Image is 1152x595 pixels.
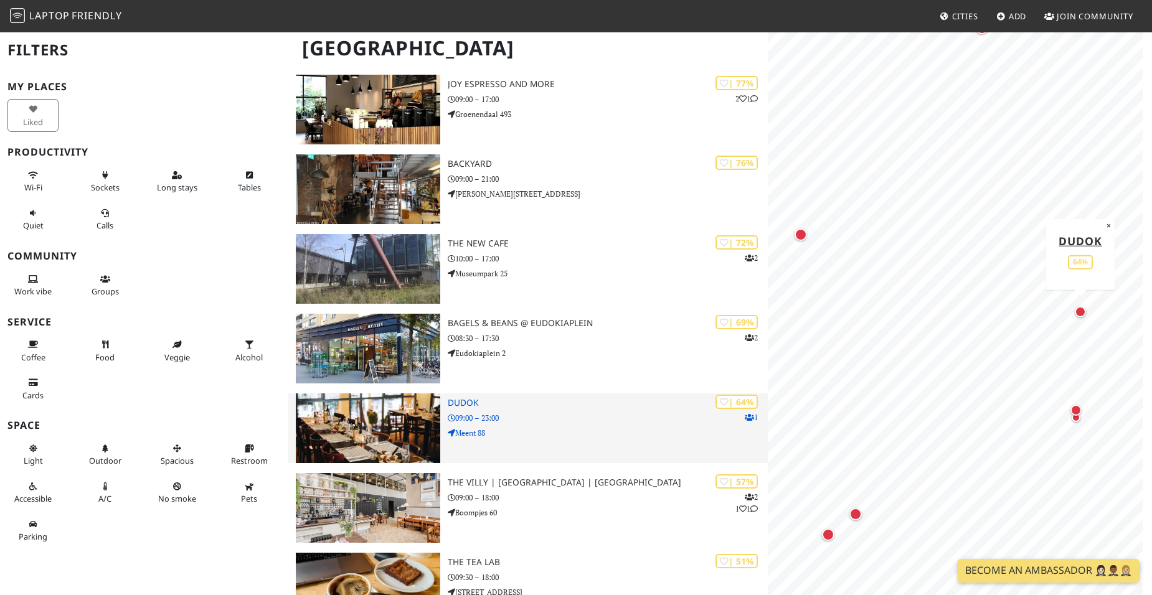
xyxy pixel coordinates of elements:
button: Close popup [1103,218,1115,232]
a: Joy Espresso and More | 77% 21 Joy Espresso and More 09:00 – 17:00 Groenendaal 493 [288,75,768,144]
button: Accessible [7,476,59,509]
button: Wi-Fi [7,165,59,198]
span: Quiet [23,220,44,231]
div: 64% [1068,255,1093,269]
p: 09:30 – 18:00 [448,571,768,583]
span: Spacious [161,455,194,466]
div: | 69% [715,315,758,329]
div: | 51% [715,554,758,568]
a: LaptopFriendly LaptopFriendly [10,6,122,27]
button: Calls [80,203,131,236]
h3: My Places [7,81,281,93]
h3: Community [7,250,281,262]
h3: Service [7,316,281,328]
span: Long stays [157,182,197,193]
span: Credit cards [22,390,44,401]
a: The New Cafe | 72% 2 The New Cafe 10:00 – 17:00 Museumpark 25 [288,234,768,304]
button: Spacious [151,438,202,471]
span: Power sockets [91,182,120,193]
p: [PERSON_NAME][STREET_ADDRESS] [448,188,768,200]
a: Add [991,5,1032,27]
div: | 76% [715,156,758,170]
span: Pet friendly [241,493,257,504]
h3: The Villy | [GEOGRAPHIC_DATA] | [GEOGRAPHIC_DATA] [448,477,768,488]
img: LaptopFriendly [10,8,25,23]
h3: Joy Espresso and More [448,79,768,90]
h3: Space [7,419,281,431]
span: Friendly [72,9,121,22]
a: Cities [935,5,983,27]
button: Tables [224,165,275,198]
span: Restroom [231,455,268,466]
div: Map marker [1069,410,1084,425]
button: Restroom [224,438,275,471]
img: The Villy | Rotterdam | Terraced Tower [296,473,441,543]
img: BACKYARD [296,154,441,224]
a: Join Community [1039,5,1138,27]
h2: Filters [7,31,281,69]
a: Dudok | 64% 1 Dudok 09:00 – 23:00 Meent 88 [288,393,768,463]
div: | 72% [715,235,758,250]
button: Veggie [151,334,202,367]
p: 2 1 [735,93,758,105]
button: Coffee [7,334,59,367]
a: Dudok [1059,233,1102,248]
a: BACKYARD | 76% BACKYARD 09:00 – 21:00 [PERSON_NAME][STREET_ADDRESS] [288,154,768,224]
img: The New Cafe [296,234,441,304]
button: Groups [80,269,131,302]
span: Air conditioned [98,493,111,504]
div: Map marker [819,526,837,543]
div: Map marker [1072,304,1088,320]
h3: Productivity [7,146,281,158]
span: Veggie [164,352,190,363]
button: Work vibe [7,269,59,302]
button: Long stays [151,165,202,198]
p: 2 [745,332,758,344]
button: Outdoor [80,438,131,471]
div: | 57% [715,474,758,489]
button: Cards [7,372,59,405]
a: The Villy | Rotterdam | Terraced Tower | 57% 211 The Villy | [GEOGRAPHIC_DATA] | [GEOGRAPHIC_DATA... [288,473,768,543]
span: Work-friendly tables [238,182,261,193]
p: 09:00 – 21:00 [448,173,768,185]
span: Cities [952,11,978,22]
span: Coffee [21,352,45,363]
p: 2 1 1 [735,491,758,515]
h3: The Tea Lab [448,557,768,568]
img: Bagels & Beans @ Eudokiaplein [296,314,441,383]
h3: BACKYARD [448,159,768,169]
span: Smoke free [158,493,196,504]
div: | 77% [715,76,758,90]
div: Map marker [847,505,864,523]
span: Alcohol [235,352,263,363]
button: Light [7,438,59,471]
p: 10:00 – 17:00 [448,253,768,265]
span: Outdoor area [89,455,121,466]
span: Group tables [92,286,119,297]
h3: The New Cafe [448,238,768,249]
p: Museumpark 25 [448,268,768,279]
span: Video/audio calls [97,220,113,231]
h3: Bagels & Beans @ Eudokiaplein [448,318,768,329]
a: Bagels & Beans @ Eudokiaplein | 69% 2 Bagels & Beans @ Eudokiaplein 08:30 – 17:30 Eudokiaplein 2 [288,314,768,383]
p: Meent 88 [448,427,768,439]
h3: Dudok [448,398,768,408]
button: Alcohol [224,334,275,367]
div: Map marker [792,226,810,243]
p: Boompjes 60 [448,507,768,518]
div: | 64% [715,395,758,409]
div: Map marker [973,19,991,37]
img: Dudok [296,393,441,463]
span: Join Community [1057,11,1133,22]
span: Natural light [24,455,43,466]
p: 09:00 – 23:00 [448,412,768,424]
p: 2 [745,252,758,264]
p: 09:00 – 17:00 [448,93,768,105]
span: Parking [19,531,47,542]
p: Groenendaal 493 [448,108,768,120]
button: Quiet [7,203,59,236]
button: Food [80,334,131,367]
p: 08:30 – 17:30 [448,332,768,344]
h1: [GEOGRAPHIC_DATA] [292,31,766,65]
span: Stable Wi-Fi [24,182,42,193]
